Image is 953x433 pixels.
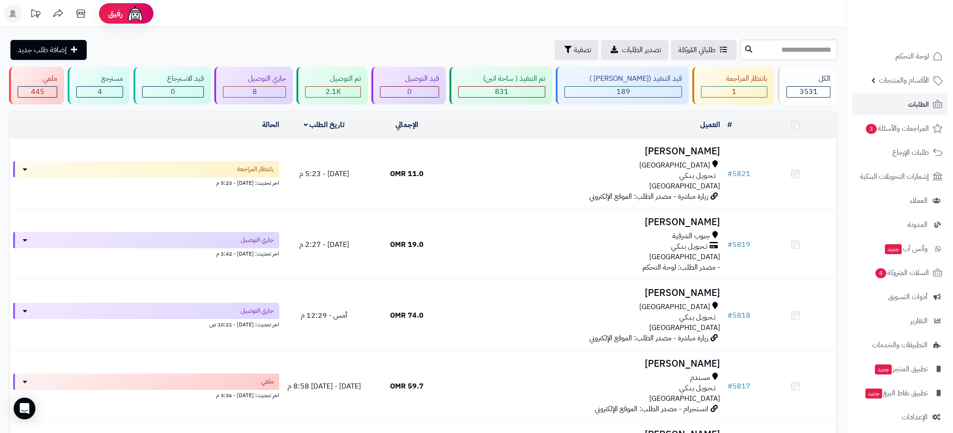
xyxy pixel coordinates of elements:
a: العملاء [852,190,948,212]
span: [DATE] - 2:27 م [299,239,349,250]
div: جاري التوصيل [223,74,286,84]
div: اخر تحديث: [DATE] - 3:36 م [13,390,279,399]
span: طلباتي المُوكلة [678,44,716,55]
a: مسترجع 4 [66,67,132,104]
div: قيد التوصيل [380,74,439,84]
span: الإعدادات [902,411,928,423]
a: التقارير [852,310,948,332]
span: 445 [31,86,44,97]
span: [GEOGRAPHIC_DATA] [639,302,710,312]
span: 3531 [800,86,818,97]
div: 0 [380,87,439,97]
span: المراجعات والأسئلة [865,122,929,135]
a: الطلبات [852,93,948,115]
span: 11.0 OMR [390,168,424,179]
div: اخر تحديث: [DATE] - 3:42 م [13,248,279,258]
a: أدوات التسويق [852,286,948,308]
div: Open Intercom Messenger [14,398,35,419]
div: ملغي [18,74,57,84]
div: 1 [701,87,767,97]
h3: [PERSON_NAME] [452,288,720,298]
span: الأقسام والمنتجات [879,74,929,87]
a: المراجعات والأسئلة3 [852,118,948,139]
span: 4 [98,86,102,97]
a: الحالة [262,119,279,130]
a: لوحة التحكم [852,45,948,67]
a: تم التوصيل 2.1K [295,67,370,104]
a: بانتظار المراجعة 1 [691,67,776,104]
a: الإعدادات [852,406,948,428]
span: بانتظار المراجعة [237,165,274,174]
a: إشعارات التحويلات البنكية [852,166,948,187]
span: جديد [865,389,882,399]
span: 59.7 OMR [390,381,424,392]
a: إضافة طلب جديد [10,40,87,60]
span: انستجرام - مصدر الطلب: الموقع الإلكتروني [595,403,708,414]
div: اخر تحديث: [DATE] - 5:23 م [13,177,279,187]
a: تم التنفيذ ( ساحة اتين) 831 [448,67,554,104]
a: جاري التوصيل 8 [212,67,295,104]
span: السلات المتروكة [874,266,929,279]
div: بانتظار المراجعة [701,74,767,84]
span: جنوب الشرقية [672,231,710,241]
a: تاريخ الطلب [304,119,345,130]
span: [GEOGRAPHIC_DATA] [649,181,720,192]
div: تم التنفيذ ( ساحة اتين) [458,74,545,84]
div: 445 [18,87,57,97]
span: التقارير [910,315,928,327]
a: #5818 [727,310,751,321]
a: قيد التوصيل 0 [370,67,448,104]
a: العميل [700,119,720,130]
div: مسترجع [76,74,123,84]
a: #5821 [727,168,751,179]
span: # [727,168,732,179]
span: أدوات التسويق [888,290,928,303]
span: جديد [885,244,902,254]
span: 189 [617,86,630,97]
a: طلباتي المُوكلة [671,40,736,60]
span: طلبات الإرجاع [892,146,929,159]
a: #5817 [727,381,751,392]
a: ملغي 445 [7,67,66,104]
div: الكل [786,74,830,84]
span: تـحـويـل بـنـكـي [679,171,716,181]
span: ملغي [261,377,274,386]
span: [GEOGRAPHIC_DATA] [649,251,720,262]
span: إضافة طلب جديد [18,44,67,55]
span: 8 [252,86,257,97]
span: رفيق [108,8,123,19]
span: 74.0 OMR [390,310,424,321]
span: المدونة [908,218,928,231]
img: logo-2.png [891,7,944,26]
h3: [PERSON_NAME] [452,217,720,227]
button: تصفية [555,40,598,60]
a: قيد الاسترجاع 0 [132,67,212,104]
div: اخر تحديث: [DATE] - 10:21 ص [13,319,279,329]
div: تم التوصيل [305,74,361,84]
div: قيد التنفيذ ([PERSON_NAME] ) [564,74,682,84]
span: 3 [865,123,877,134]
span: الطلبات [908,98,929,111]
a: # [727,119,732,130]
div: قيد الاسترجاع [142,74,204,84]
span: 2.1K [326,86,341,97]
div: 2053 [306,87,360,97]
a: طلبات الإرجاع [852,142,948,163]
a: الكل3531 [776,67,839,104]
span: 0 [171,86,175,97]
span: [GEOGRAPHIC_DATA] [639,160,710,171]
span: تـحـويـل بـنـكـي [679,383,716,394]
span: جديد [875,364,892,374]
span: تطبيق نقاط البيع [864,387,928,399]
a: تطبيق نقاط البيعجديد [852,382,948,404]
span: زيارة مباشرة - مصدر الطلب: الموقع الإلكتروني [589,191,708,202]
td: - مصدر الطلب: لوحة التحكم [448,210,724,280]
span: [DATE] - [DATE] 8:58 م [287,381,361,392]
span: أمس - 12:29 م [301,310,347,321]
span: تصدير الطلبات [622,44,661,55]
span: وآتس آب [884,242,928,255]
span: تصفية [574,44,591,55]
span: التطبيقات والخدمات [872,339,928,351]
span: جاري التوصيل [241,306,274,315]
a: السلات المتروكة4 [852,262,948,284]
